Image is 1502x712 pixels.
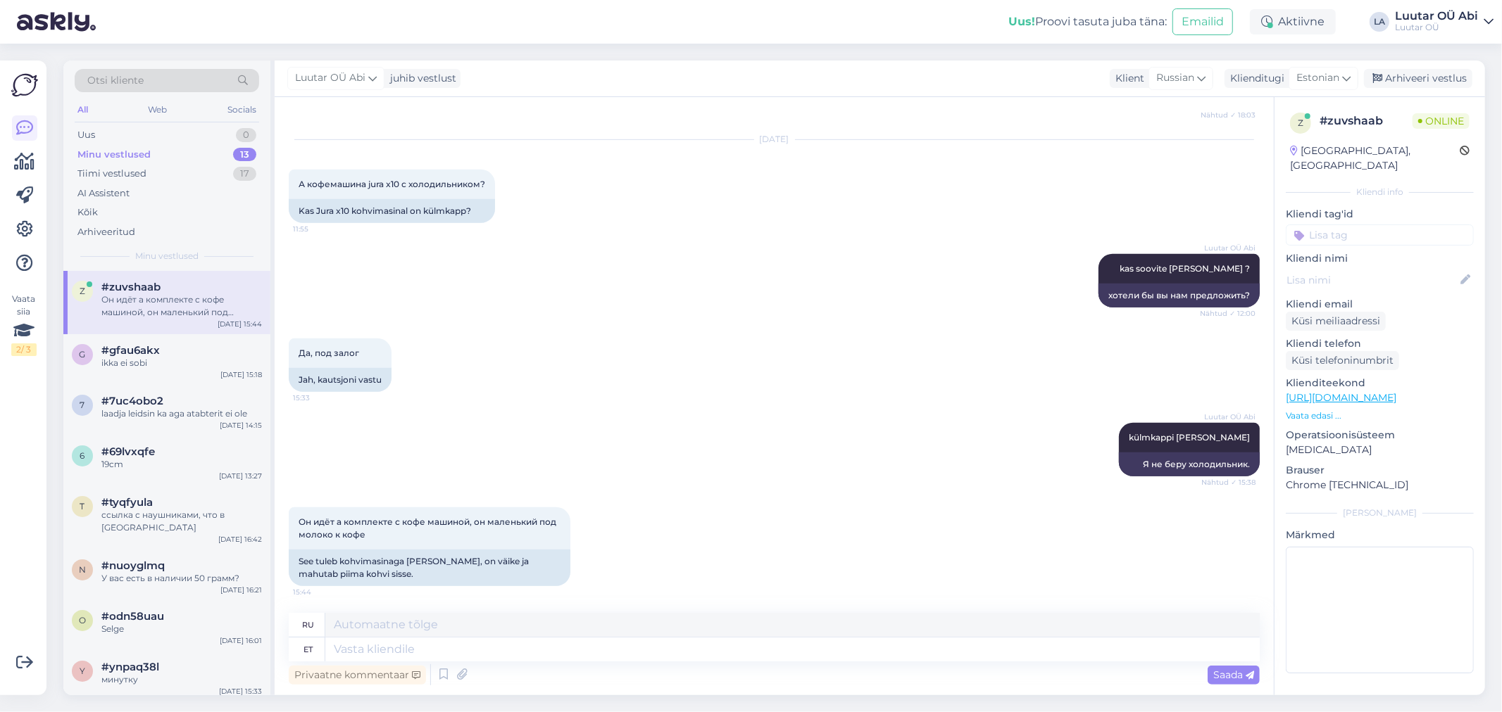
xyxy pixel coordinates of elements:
[80,286,85,296] span: z
[101,344,160,357] span: #gfau6akx
[1296,70,1339,86] span: Estonian
[233,148,256,162] div: 13
[299,348,359,358] span: Да, под залог
[289,368,392,392] div: Jah, kautsjoni vastu
[236,128,256,142] div: 0
[1286,478,1474,492] p: Chrome [TECHNICAL_ID]
[1370,12,1389,32] div: LA
[80,349,86,360] span: g
[1201,110,1256,120] span: Nähtud ✓ 18:03
[101,509,262,534] div: ссылка с наушниками, что в [GEOGRAPHIC_DATA]
[1286,528,1474,542] p: Märkmed
[11,293,37,356] div: Vaata siia
[1286,443,1474,457] p: [MEDICAL_DATA]
[1286,224,1474,246] input: Lisa tag
[218,534,262,545] div: [DATE] 16:42
[101,293,262,319] div: Он идёт а комплекте с кофе машиной, он маленький под молоко к кофе
[1298,117,1303,128] span: z
[1008,13,1167,30] div: Proovi tasuta juba täna:
[79,615,86,625] span: o
[1286,186,1474,198] div: Kliendi info
[101,281,161,293] span: #zuvshaab
[1287,272,1458,288] input: Lisa nimi
[1286,336,1474,351] p: Kliendi telefon
[293,224,346,234] span: 11:55
[87,73,144,88] span: Otsi kliente
[1250,9,1336,34] div: Aktiivne
[295,70,365,86] span: Luutar OÜ Abi
[293,587,346,597] span: 15:44
[1413,113,1470,129] span: Online
[1286,409,1474,422] p: Vaata edasi ...
[77,167,146,181] div: Tiimi vestlused
[220,420,262,431] div: [DATE] 14:15
[79,564,86,575] span: n
[1364,69,1472,88] div: Arhiveeri vestlus
[293,393,346,403] span: 15:33
[1286,207,1474,222] p: Kliendi tag'id
[1156,70,1194,86] span: Russian
[1286,463,1474,478] p: Brauser
[1225,71,1284,86] div: Klienditugi
[80,450,85,461] span: 6
[1203,412,1256,422] span: Luutar OÜ Abi
[77,148,151,162] div: Minu vestlused
[1395,22,1478,33] div: Luutar OÜ
[101,623,262,635] div: Selge
[1119,452,1260,476] div: Я не беру холодильник.
[1286,251,1474,266] p: Kliendi nimi
[146,101,170,119] div: Web
[1286,428,1474,443] p: Operatsioonisüsteem
[101,559,165,572] span: #nuoyglmq
[77,128,95,142] div: Uus
[101,445,155,458] span: #69lvxqfe
[220,369,262,380] div: [DATE] 15:18
[80,666,85,676] span: y
[1203,243,1256,253] span: Luutar OÜ Abi
[101,673,262,686] div: минутку
[75,101,91,119] div: All
[11,343,37,356] div: 2 / 3
[233,167,256,181] div: 17
[299,516,558,540] span: Он идёт а комплекте с кофе машиной, он маленький под молоко к кофе
[289,199,495,223] div: Kas Jura x10 kohvimasinal on külmkapp?
[303,637,313,661] div: et
[101,661,159,673] span: #ynpaq38l
[1120,263,1250,274] span: kas soovite [PERSON_NAME] ?
[1286,391,1396,404] a: [URL][DOMAIN_NAME]
[101,407,262,420] div: laadja leidsin ka aga atabterit ei ole
[1201,477,1256,488] span: Nähtud ✓ 15:38
[1286,507,1474,519] div: [PERSON_NAME]
[101,496,153,509] span: #tyqfyula
[1286,376,1474,390] p: Klienditeekond
[80,400,85,410] span: 7
[1286,351,1399,370] div: Küsi telefoninumbrit
[80,501,85,511] span: t
[299,179,485,189] span: А кофемашина jura x10 с холодильником?
[225,101,259,119] div: Socials
[219,471,262,481] div: [DATE] 13:27
[77,225,135,239] div: Arhiveeritud
[1290,144,1460,173] div: [GEOGRAPHIC_DATA], [GEOGRAPHIC_DATA]
[135,250,199,262] span: Minu vestlused
[289,549,570,586] div: See tuleb kohvimasinaga [PERSON_NAME], on väike ja mahutab piima kohvi sisse.
[219,686,262,697] div: [DATE] 15:33
[218,319,262,329] div: [DATE] 15:44
[289,666,426,685] div: Privaatne kommentaar
[1286,297,1474,312] p: Kliendi email
[1110,71,1144,86] div: Klient
[1172,8,1233,35] button: Emailid
[1200,308,1256,319] span: Nähtud ✓ 12:00
[1213,668,1254,681] span: Saada
[384,71,456,86] div: juhib vestlust
[1320,113,1413,129] div: # zuvshaab
[302,613,314,637] div: ru
[1129,432,1250,443] span: külmkappi [PERSON_NAME]
[101,610,164,623] span: #odn58uau
[220,635,262,646] div: [DATE] 16:01
[1395,11,1494,33] a: Luutar OÜ AbiLuutar OÜ
[1099,284,1260,307] div: хотели бы вы нам предложить?
[77,205,98,220] div: Kõik
[101,572,262,585] div: У вас есть в наличии 50 грамм?
[1286,312,1386,331] div: Küsi meiliaadressi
